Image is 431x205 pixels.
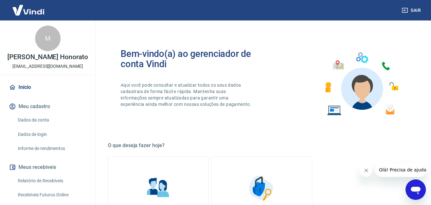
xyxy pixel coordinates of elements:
h2: Bem-vindo(a) ao gerenciador de conta Vindi [121,49,262,69]
img: Imagem de um avatar masculino com diversos icones exemplificando as funcionalidades do gerenciado... [319,49,403,119]
a: Informe de rendimentos [15,142,88,155]
iframe: Botão para abrir a janela de mensagens [405,179,426,200]
div: M [35,26,61,51]
iframe: Fechar mensagem [360,164,373,177]
a: Relatório de Recebíveis [15,174,88,187]
iframe: Mensagem da empresa [375,163,426,177]
img: Vindi [8,0,49,20]
h5: O que deseja fazer hoje? [108,142,416,149]
span: Olá! Precisa de ajuda? [4,4,54,10]
a: Dados de login [15,128,88,141]
img: Informações pessoais [142,172,174,204]
p: Aqui você pode consultar e atualizar todos os seus dados cadastrais de forma fácil e rápida. Mant... [121,82,253,107]
button: Meu cadastro [8,99,88,114]
a: Início [8,80,88,94]
button: Meus recebíveis [8,160,88,174]
p: [PERSON_NAME] Honorato [7,54,88,60]
img: Segurança [246,172,278,204]
p: [EMAIL_ADDRESS][DOMAIN_NAME] [12,63,83,70]
a: Recebíveis Futuros Online [15,188,88,201]
a: Dados da conta [15,114,88,127]
button: Sair [400,4,423,16]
